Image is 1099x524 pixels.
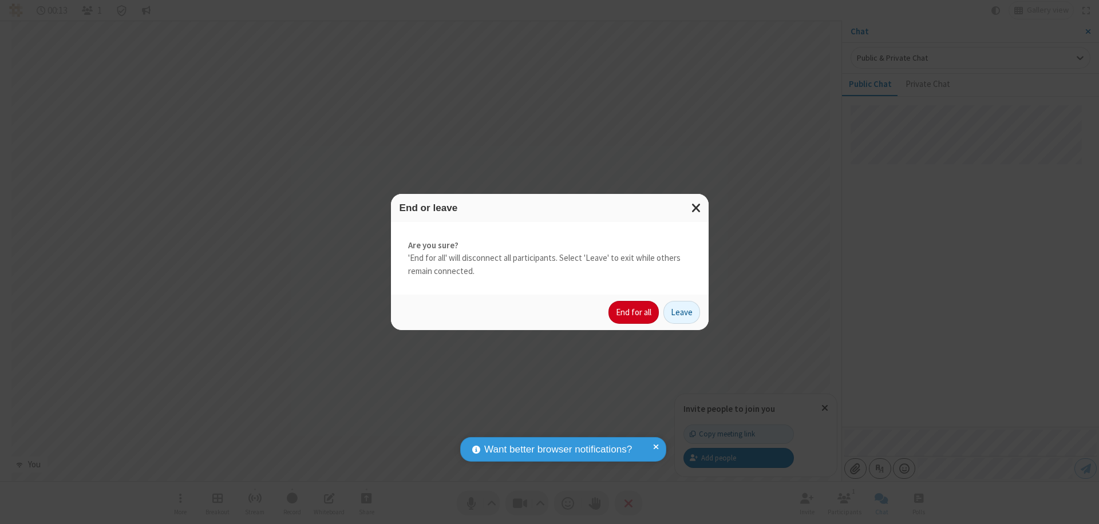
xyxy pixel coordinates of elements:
button: Close modal [685,194,709,222]
h3: End or leave [400,203,700,213]
span: Want better browser notifications? [484,442,632,457]
button: Leave [663,301,700,324]
strong: Are you sure? [408,239,691,252]
button: End for all [608,301,659,324]
div: 'End for all' will disconnect all participants. Select 'Leave' to exit while others remain connec... [391,222,709,295]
